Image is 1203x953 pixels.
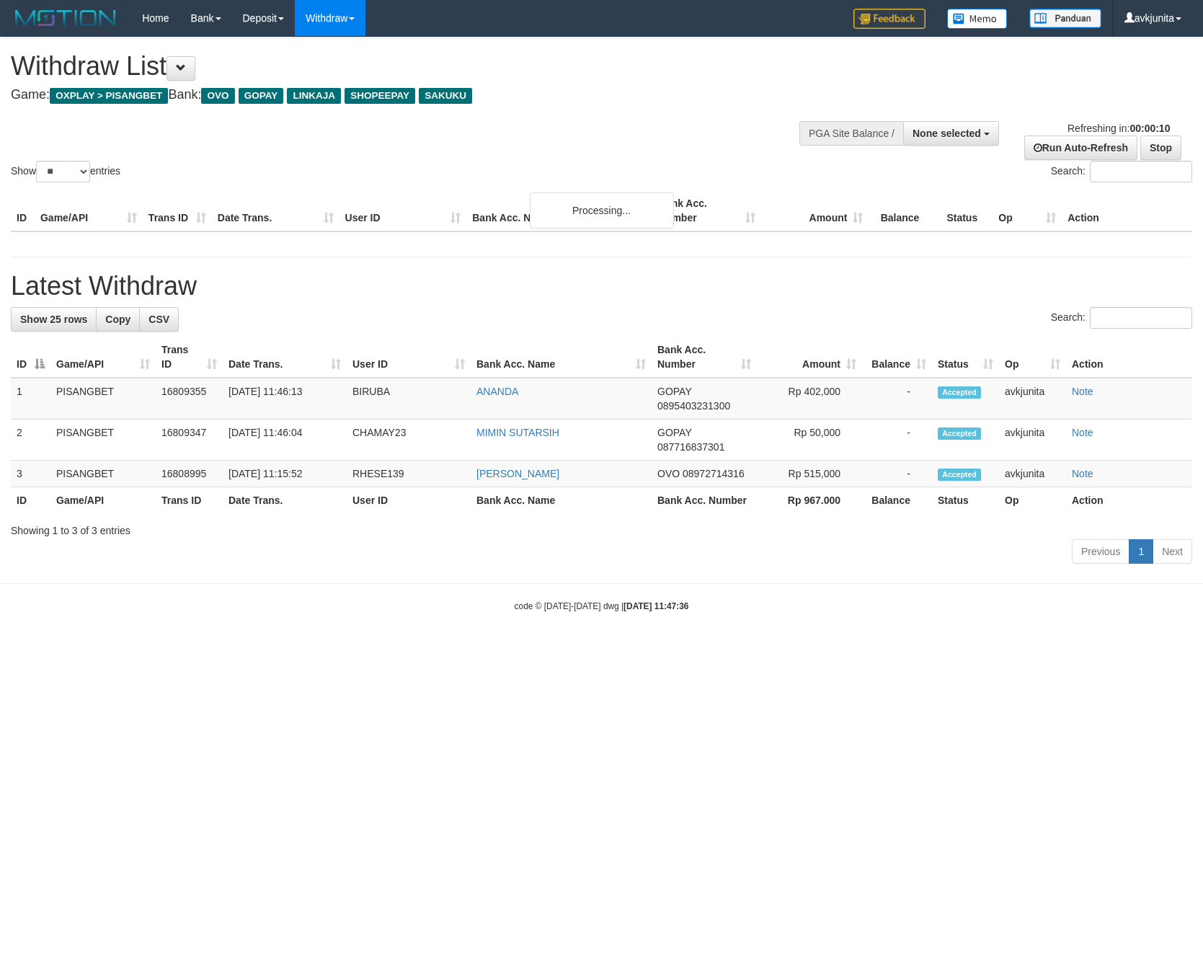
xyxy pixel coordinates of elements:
th: User ID [339,190,467,231]
th: Game/API [35,190,143,231]
a: [PERSON_NAME] [476,468,559,479]
label: Search: [1051,161,1192,182]
label: Show entries [11,161,120,182]
td: 16809355 [156,378,223,420]
th: ID [11,487,50,514]
th: Amount: activate to sort column ascending [757,337,862,378]
strong: [DATE] 11:47:36 [623,601,688,611]
th: ID [11,190,35,231]
th: User ID [347,487,471,514]
th: Trans ID: activate to sort column ascending [156,337,223,378]
th: Balance [869,190,941,231]
td: Rp 402,000 [757,378,862,420]
th: Amount [761,190,869,231]
td: - [862,420,932,461]
th: Balance [862,487,932,514]
a: Copy [96,307,140,332]
small: code © [DATE]-[DATE] dwg | [515,601,689,611]
span: None selected [913,128,981,139]
span: Copy 08972714316 to clipboard [683,468,745,479]
a: 1 [1129,539,1153,564]
th: Bank Acc. Name: activate to sort column ascending [471,337,652,378]
a: MIMIN SUTARSIH [476,427,559,438]
input: Search: [1090,307,1192,329]
span: Refreshing in: [1067,123,1170,134]
th: Bank Acc. Number [653,190,761,231]
span: Copy [105,314,130,325]
td: 3 [11,461,50,487]
td: CHAMAY23 [347,420,471,461]
a: CSV [139,307,179,332]
a: Note [1072,468,1093,479]
select: Showentries [36,161,90,182]
th: Balance: activate to sort column ascending [862,337,932,378]
td: PISANGBET [50,420,156,461]
td: avkjunita [999,461,1066,487]
div: PGA Site Balance / [799,121,903,146]
h1: Latest Withdraw [11,272,1192,301]
th: Op [993,190,1062,231]
span: GOPAY [657,427,691,438]
span: Copy 0895403231300 to clipboard [657,400,730,412]
th: Date Trans. [223,487,347,514]
span: OVO [201,88,234,104]
th: Game/API: activate to sort column ascending [50,337,156,378]
th: User ID: activate to sort column ascending [347,337,471,378]
th: Action [1066,337,1192,378]
td: BIRUBA [347,378,471,420]
td: [DATE] 11:15:52 [223,461,347,487]
a: Note [1072,427,1093,438]
td: 16808995 [156,461,223,487]
span: GOPAY [239,88,284,104]
a: ANANDA [476,386,518,397]
img: Button%20Memo.svg [947,9,1008,29]
td: avkjunita [999,378,1066,420]
td: 2 [11,420,50,461]
td: Rp 50,000 [757,420,862,461]
th: Date Trans. [212,190,339,231]
span: OVO [657,468,680,479]
div: Processing... [530,192,674,229]
th: Bank Acc. Number [652,487,757,514]
th: Status: activate to sort column ascending [932,337,999,378]
td: - [862,378,932,420]
h4: Game: Bank: [11,88,788,102]
strong: 00:00:10 [1129,123,1170,134]
a: Previous [1072,539,1129,564]
th: Bank Acc. Number: activate to sort column ascending [652,337,757,378]
th: Action [1062,190,1192,231]
th: Action [1066,487,1192,514]
span: Copy 087716837301 to clipboard [657,441,724,453]
span: OXPLAY > PISANGBET [50,88,168,104]
th: Rp 967.000 [757,487,862,514]
td: [DATE] 11:46:13 [223,378,347,420]
td: 16809347 [156,420,223,461]
th: Trans ID [156,487,223,514]
th: Op: activate to sort column ascending [999,337,1066,378]
td: PISANGBET [50,461,156,487]
td: avkjunita [999,420,1066,461]
img: panduan.png [1029,9,1101,28]
th: ID: activate to sort column descending [11,337,50,378]
button: None selected [903,121,999,146]
a: Run Auto-Refresh [1024,136,1137,160]
img: Feedback.jpg [853,9,925,29]
th: Status [932,487,999,514]
th: Bank Acc. Name [471,487,652,514]
span: Accepted [938,386,981,399]
span: Show 25 rows [20,314,87,325]
span: SHOPEEPAY [345,88,415,104]
th: Game/API [50,487,156,514]
h1: Withdraw List [11,52,788,81]
span: GOPAY [657,386,691,397]
td: 1 [11,378,50,420]
th: Date Trans.: activate to sort column ascending [223,337,347,378]
td: RHESE139 [347,461,471,487]
td: Rp 515,000 [757,461,862,487]
a: Next [1153,539,1192,564]
span: SAKUKU [419,88,472,104]
td: [DATE] 11:46:04 [223,420,347,461]
td: - [862,461,932,487]
label: Search: [1051,307,1192,329]
img: MOTION_logo.png [11,7,120,29]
